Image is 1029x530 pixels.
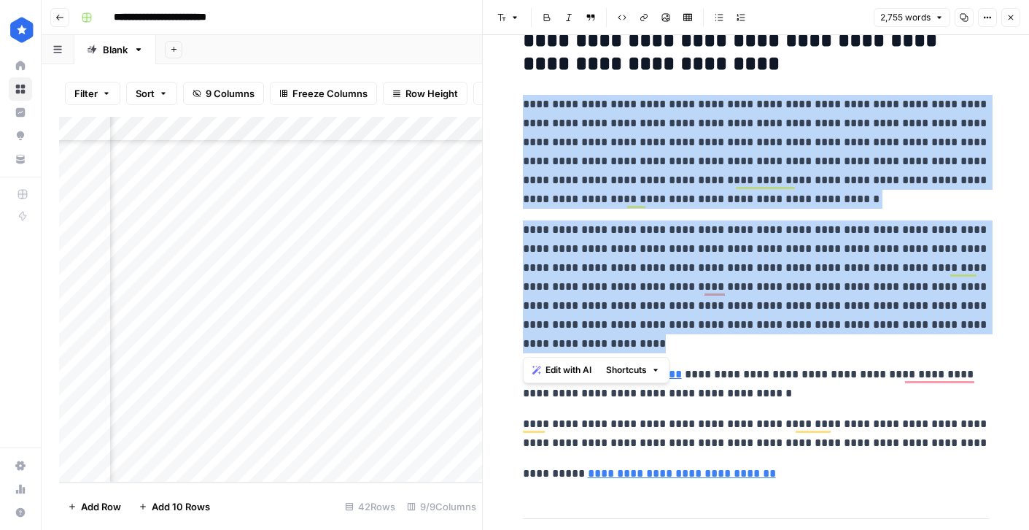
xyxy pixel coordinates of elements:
button: Add Row [59,495,130,518]
button: Edit with AI [527,361,597,380]
div: 42 Rows [339,495,401,518]
span: Add Row [81,499,121,514]
span: Edit with AI [545,364,591,377]
span: Filter [74,86,98,101]
a: Your Data [9,147,32,171]
span: Add 10 Rows [152,499,210,514]
a: Home [9,54,32,77]
button: 2,755 words [874,8,950,27]
a: Opportunities [9,124,32,147]
a: Insights [9,101,32,124]
a: Browse [9,77,32,101]
span: Freeze Columns [292,86,368,101]
button: Filter [65,82,120,105]
a: Blank [74,35,156,64]
a: Usage [9,477,32,501]
button: Help + Support [9,501,32,524]
a: Settings [9,454,32,477]
span: Row Height [405,86,458,101]
button: Shortcuts [600,361,666,380]
span: 2,755 words [880,11,931,24]
button: Freeze Columns [270,82,377,105]
button: Workspace: ConsumerAffairs [9,12,32,48]
img: ConsumerAffairs Logo [9,17,35,43]
span: 9 Columns [206,86,255,101]
button: Sort [126,82,177,105]
span: Sort [136,86,155,101]
div: Blank [103,42,128,57]
button: Row Height [383,82,467,105]
div: 9/9 Columns [401,495,482,518]
button: 9 Columns [183,82,264,105]
button: Add 10 Rows [130,495,219,518]
span: Shortcuts [606,364,647,377]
